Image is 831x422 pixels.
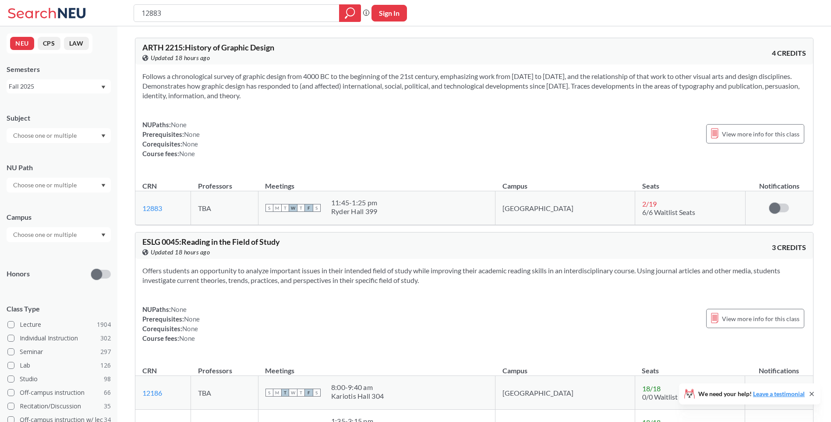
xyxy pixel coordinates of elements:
button: NEU [10,37,34,50]
span: 66 [104,388,111,397]
span: None [179,334,195,342]
td: [GEOGRAPHIC_DATA] [495,191,635,225]
svg: Dropdown arrow [101,184,106,187]
span: None [179,150,195,157]
span: W [289,204,297,212]
label: Seminar [7,346,111,358]
span: 0/0 Waitlist Seats [642,393,695,401]
div: Semesters [7,64,111,74]
span: Updated 18 hours ago [151,247,210,257]
td: TBA [191,191,258,225]
button: LAW [64,37,89,50]
span: None [171,305,187,313]
span: F [305,204,313,212]
span: 302 [100,333,111,343]
svg: Dropdown arrow [101,233,106,237]
th: Meetings [258,172,495,191]
th: Seats [635,172,746,191]
div: 11:45 - 1:25 pm [331,198,378,207]
span: Updated 18 hours ago [151,53,210,63]
span: None [184,315,200,323]
span: View more info for this class [722,129,799,139]
span: None [182,140,198,148]
div: CRN [142,181,157,191]
svg: magnifying glass [345,7,355,19]
td: TBA [191,376,258,410]
span: S [265,204,273,212]
span: 2 / 19 [642,200,657,208]
span: None [171,121,187,129]
span: We need your help! [698,391,805,397]
th: Seats [635,357,745,376]
a: 12186 [142,389,162,397]
th: Meetings [258,357,495,376]
span: T [297,389,305,397]
th: Professors [191,172,258,191]
span: 1904 [97,320,111,329]
label: Recitation/Discussion [7,401,111,412]
span: None [182,325,198,333]
label: Lecture [7,319,111,330]
span: 98 [104,374,111,384]
span: None [184,130,200,138]
span: 126 [100,361,111,370]
button: CPS [38,37,60,50]
span: ESLG 0045 : Reading in the Field of Study [142,237,280,247]
div: Fall 2025Dropdown arrow [7,79,111,93]
a: 12883 [142,204,162,212]
span: M [273,389,281,397]
p: Honors [7,269,30,279]
th: Notifications [745,357,813,376]
div: Kariotis Hall 304 [331,392,384,401]
th: Professors [191,357,258,376]
div: NUPaths: Prerequisites: Corequisites: Course fees: [142,304,200,343]
span: 35 [104,401,111,411]
span: W [289,389,297,397]
div: Dropdown arrow [7,178,111,193]
section: Offers students an opportunity to analyze important issues in their intended field of study while... [142,266,806,285]
span: View more info for this class [722,313,799,324]
label: Lab [7,360,111,371]
span: S [313,204,321,212]
span: 6/6 Waitlist Seats [642,208,695,216]
div: Dropdown arrow [7,227,111,242]
div: NUPaths: Prerequisites: Corequisites: Course fees: [142,120,200,158]
svg: Dropdown arrow [101,86,106,89]
span: S [313,389,321,397]
input: Choose one or multiple [9,130,82,141]
svg: Dropdown arrow [101,134,106,138]
span: 297 [100,347,111,357]
label: Off-campus instruction [7,387,111,398]
span: 18 / 18 [642,384,661,393]
button: Sign In [371,5,407,21]
input: Choose one or multiple [9,229,82,240]
span: T [281,204,289,212]
div: NU Path [7,163,111,172]
div: CRN [142,366,157,376]
div: Fall 2025 [9,82,100,91]
a: Leave a testimonial [753,390,805,397]
input: Choose one or multiple [9,180,82,190]
th: Notifications [745,172,813,191]
th: Campus [495,172,635,191]
span: T [297,204,305,212]
label: Studio [7,373,111,385]
span: S [265,389,273,397]
span: T [281,389,289,397]
div: 8:00 - 9:40 am [331,383,384,392]
span: 4 CREDITS [772,48,806,58]
div: Campus [7,212,111,222]
span: M [273,204,281,212]
td: [GEOGRAPHIC_DATA] [495,376,635,410]
span: 3 CREDITS [772,243,806,252]
th: Campus [495,357,635,376]
div: magnifying glass [339,4,361,22]
div: Dropdown arrow [7,128,111,143]
div: Ryder Hall 399 [331,207,378,216]
span: ARTH 2215 : History of Graphic Design [142,43,274,52]
input: Class, professor, course number, "phrase" [141,6,333,21]
div: Subject [7,113,111,123]
label: Individual Instruction [7,333,111,344]
span: F [305,389,313,397]
section: Follows a chronological survey of graphic design from 4000 BC to the beginning of the 21st centur... [142,72,806,100]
